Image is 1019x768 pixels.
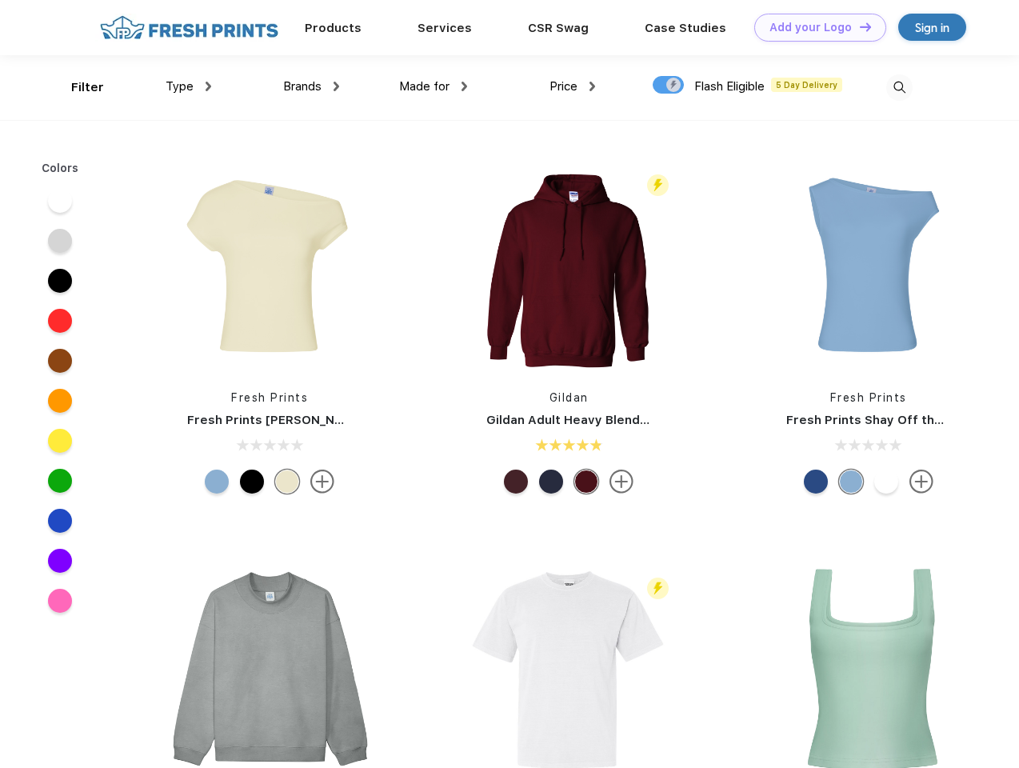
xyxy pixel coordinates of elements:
img: fo%20logo%202.webp [95,14,283,42]
div: Ht Sprt Drk Navy [539,470,563,494]
img: dropdown.png [206,82,211,91]
div: Light Blue [839,470,863,494]
span: Brands [283,79,322,94]
div: Light Blue [205,470,229,494]
a: Fresh Prints [830,391,907,404]
img: more.svg [909,470,933,494]
div: Ht Sp Drk Maroon [504,470,528,494]
span: Flash Eligible [694,79,765,94]
div: Black [240,470,264,494]
img: func=resize&h=266 [163,161,376,374]
img: more.svg [310,470,334,494]
img: dropdown.png [334,82,339,91]
a: Products [305,21,362,35]
a: Gildan Adult Heavy Blend 8 Oz. 50/50 Hooded Sweatshirt [486,413,836,427]
div: Add your Logo [769,21,852,34]
div: Colors [30,160,91,177]
div: Filter [71,78,104,97]
span: Type [166,79,194,94]
div: White [874,470,898,494]
img: flash_active_toggle.svg [647,174,669,196]
a: Fresh Prints [PERSON_NAME] Off the Shoulder Top [187,413,498,427]
span: 5 Day Delivery [771,78,842,92]
a: Services [418,21,472,35]
img: dropdown.png [462,82,467,91]
img: dropdown.png [589,82,595,91]
img: func=resize&h=266 [462,161,675,374]
div: Yellow [275,470,299,494]
a: CSR Swag [528,21,589,35]
img: flash_active_toggle.svg [647,578,669,599]
span: Made for [399,79,450,94]
img: func=resize&h=266 [762,161,975,374]
a: Fresh Prints [231,391,308,404]
a: Gildan [549,391,589,404]
div: True Blue [804,470,828,494]
span: Price [549,79,577,94]
div: Sign in [915,18,949,37]
img: DT [860,22,871,31]
div: Garnet [574,470,598,494]
img: more.svg [609,470,633,494]
img: desktop_search.svg [886,74,913,101]
a: Sign in [898,14,966,41]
